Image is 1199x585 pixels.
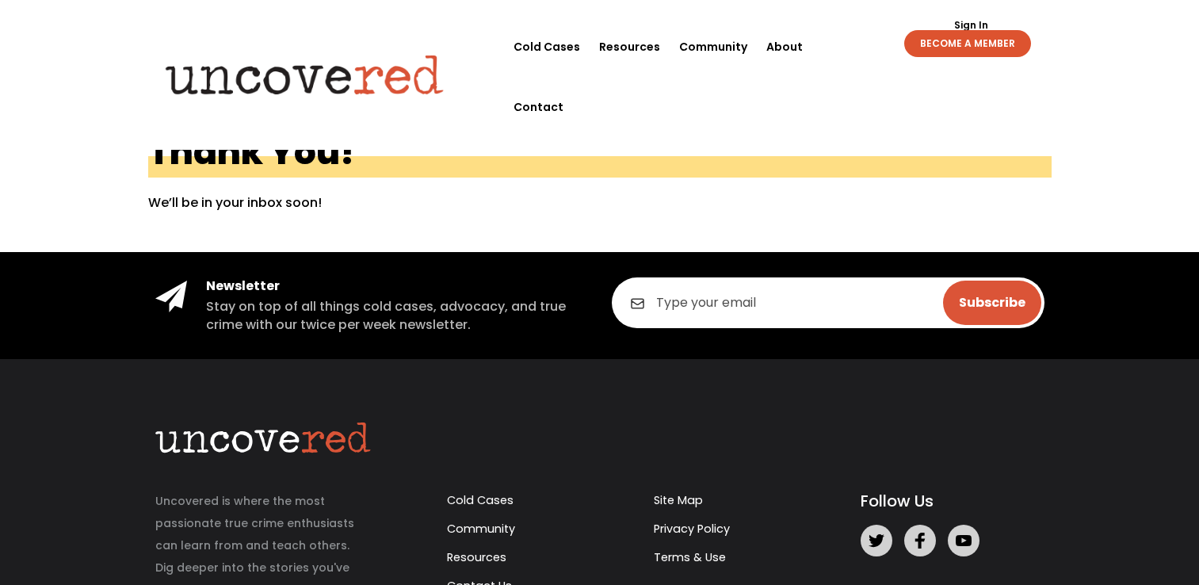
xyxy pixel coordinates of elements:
h1: Thank You! [148,134,1052,178]
a: About [766,17,803,77]
a: BECOME A MEMBER [904,30,1031,57]
h4: Newsletter [206,277,588,295]
a: Privacy Policy [654,521,730,537]
a: Community [447,521,515,537]
p: We’ll be in your inbox soon! [148,193,1052,212]
a: Resources [447,549,506,565]
img: Uncovered logo [152,44,457,105]
input: Type your email [612,277,1044,328]
a: Cold Cases [447,492,514,508]
input: Subscribe [943,281,1041,325]
a: Contact [514,77,563,137]
a: Cold Cases [514,17,580,77]
h5: Stay on top of all things cold cases, advocacy, and true crime with our twice per week newsletter. [206,298,588,334]
a: Community [679,17,747,77]
a: Site Map [654,492,703,508]
h5: Follow Us [861,490,1044,512]
a: Resources [599,17,660,77]
a: Terms & Use [654,549,726,565]
a: Sign In [945,21,997,30]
